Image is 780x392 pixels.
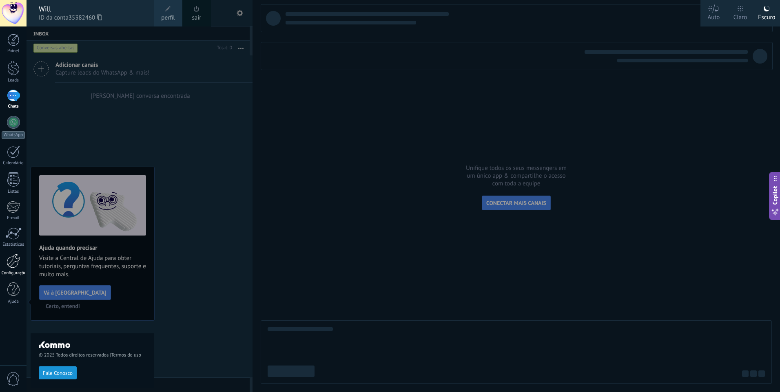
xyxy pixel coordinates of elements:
a: sair [192,13,202,22]
span: ID da conta [39,13,146,22]
div: Configurações [2,271,25,276]
span: perfil [161,13,175,22]
div: Chats [2,104,25,109]
div: Ajuda [2,299,25,304]
a: Termos de uso [111,352,141,358]
span: Fale Conosco [43,370,73,376]
div: Escuro [758,5,775,26]
div: Listas [2,189,25,194]
div: Leads [2,78,25,83]
div: Calendário [2,161,25,166]
span: 35382460 [69,13,102,22]
span: Copilot [771,186,779,205]
span: © 2025 Todos direitos reservados | [39,352,146,358]
a: Fale Conosco [39,370,77,376]
div: Claro [733,5,747,26]
div: Auto [708,5,720,26]
div: Painel [2,48,25,54]
button: Fale Conosco [39,366,77,379]
div: Will [39,4,146,13]
div: WhatsApp [2,131,25,139]
div: Estatísticas [2,242,25,247]
div: E-mail [2,216,25,221]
